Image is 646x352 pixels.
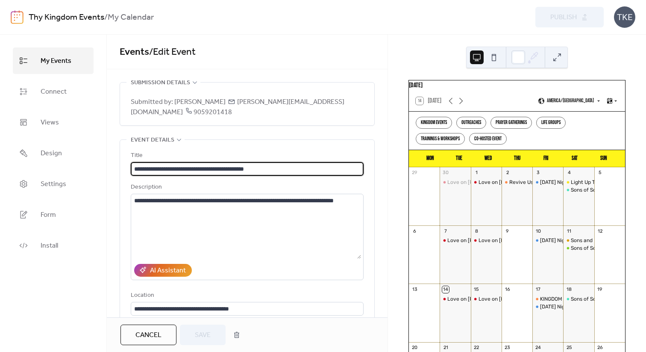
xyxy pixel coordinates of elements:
[41,116,59,130] span: Views
[41,239,58,253] span: Install
[41,208,56,222] span: Form
[104,9,108,26] b: /
[13,232,94,259] a: Install
[131,151,362,161] div: Title
[29,9,104,26] a: Thy Kingdom Events
[131,78,190,88] span: Submission details
[41,54,71,68] span: My Events
[134,264,192,277] button: AI Assistant
[13,78,94,105] a: Connect
[41,177,66,191] span: Settings
[135,330,161,340] span: Cancel
[41,147,62,160] span: Design
[131,182,362,192] div: Description
[131,97,364,118] span: Submitted by: [PERSON_NAME] [PERSON_NAME][EMAIL_ADDRESS][DOMAIN_NAME]
[13,140,94,166] a: Design
[108,9,154,26] b: My Calendar
[11,10,23,24] img: logo
[614,6,635,28] div: TKE
[120,325,176,345] button: Cancel
[183,106,232,119] span: 9059201418
[41,85,67,99] span: Connect
[131,135,174,145] span: Event details
[13,109,94,136] a: Views
[150,266,186,276] div: AI Assistant
[13,201,94,228] a: Form
[13,47,94,74] a: My Events
[149,43,196,62] span: / Edit Event
[131,290,362,301] div: Location
[13,171,94,197] a: Settings
[120,43,149,62] a: Events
